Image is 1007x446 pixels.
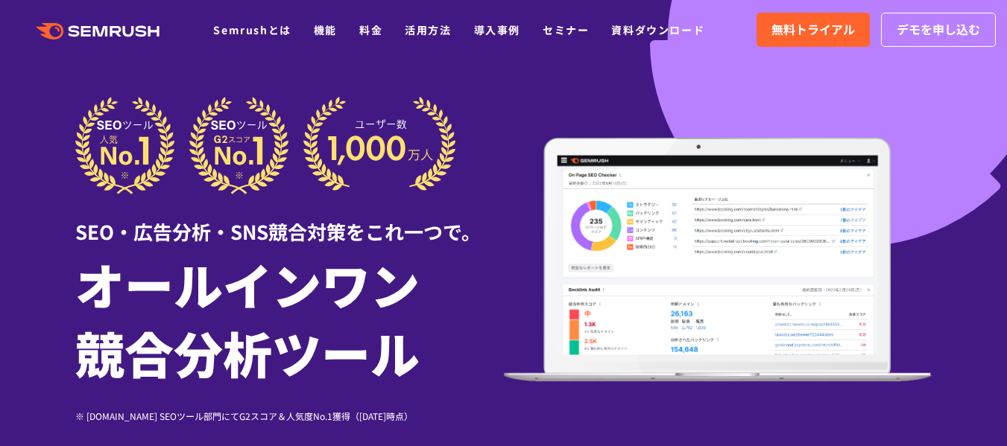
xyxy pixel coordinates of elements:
[474,22,520,37] a: 導入事例
[75,249,504,386] h1: オールインワン 競合分析ツール
[771,20,855,39] span: 無料トライアル
[881,13,996,47] a: デモを申し込む
[213,22,291,37] a: Semrushとは
[359,22,382,37] a: 料金
[75,409,504,423] div: ※ [DOMAIN_NAME] SEOツール部門にてG2スコア＆人気度No.1獲得（[DATE]時点）
[75,194,504,246] div: SEO・広告分析・SNS競合対策をこれ一つで。
[405,22,451,37] a: 活用方法
[611,22,704,37] a: 資料ダウンロード
[897,20,980,39] span: デモを申し込む
[314,22,337,37] a: 機能
[757,13,870,47] a: 無料トライアル
[543,22,589,37] a: セミナー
